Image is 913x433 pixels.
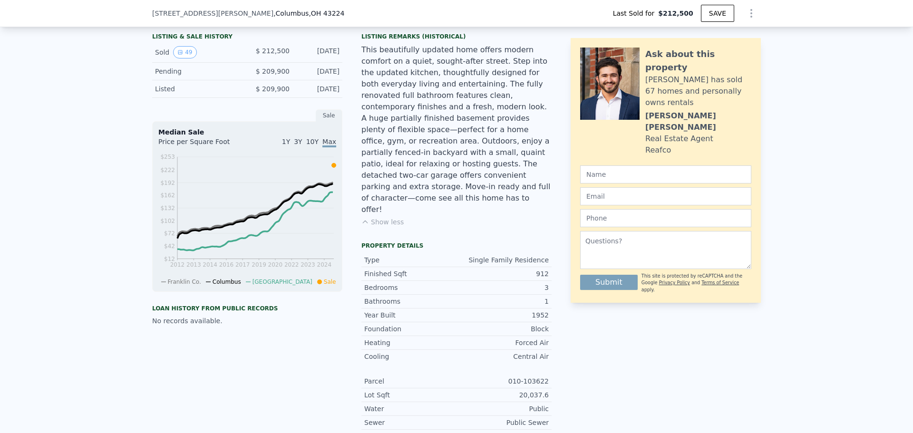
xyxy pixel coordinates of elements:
div: Sale [316,109,342,122]
tspan: $132 [160,205,175,212]
div: Finished Sqft [364,269,456,279]
tspan: $12 [164,256,175,262]
div: Foundation [364,324,456,334]
tspan: 2022 [284,261,299,268]
button: Show Options [742,4,761,23]
div: Heating [364,338,456,347]
span: [GEOGRAPHIC_DATA] [253,279,312,285]
div: Single Family Residence [456,255,549,265]
tspan: 2019 [252,261,266,268]
span: , OH 43224 [309,10,344,17]
div: Type [364,255,456,265]
div: Sewer [364,418,456,427]
div: 1 [456,297,549,306]
div: Lot Sqft [364,390,456,400]
tspan: 2016 [219,261,234,268]
div: [PERSON_NAME] [PERSON_NAME] [645,110,751,133]
tspan: $102 [160,218,175,224]
tspan: $162 [160,192,175,199]
tspan: 2023 [301,261,315,268]
div: This beautifully updated home offers modern comfort on a quiet, sought-after street. Step into th... [361,44,552,215]
span: Last Sold for [613,9,659,18]
input: Phone [580,209,751,227]
div: Cooling [364,352,456,361]
div: No records available. [152,316,342,326]
input: Email [580,187,751,205]
span: $ 209,900 [256,85,290,93]
tspan: 2013 [186,261,201,268]
div: Year Built [364,310,456,320]
div: Sold [155,46,240,58]
button: SAVE [701,5,734,22]
span: Max [322,138,336,147]
span: [STREET_ADDRESS][PERSON_NAME] [152,9,273,18]
div: Ask about this property [645,48,751,74]
div: Loan history from public records [152,305,342,312]
div: Pending [155,67,240,76]
span: $212,500 [658,9,693,18]
span: $ 212,500 [256,47,290,55]
div: Forced Air [456,338,549,347]
div: 010-103622 [456,376,549,386]
div: Listing Remarks (Historical) [361,33,552,40]
div: Property details [361,242,552,250]
a: Privacy Policy [659,280,690,285]
div: 3 [456,283,549,292]
div: Bedrooms [364,283,456,292]
div: Reafco [645,144,671,156]
tspan: 2012 [170,261,185,268]
div: Parcel [364,376,456,386]
button: View historical data [173,46,196,58]
tspan: 2017 [235,261,250,268]
tspan: 2020 [268,261,283,268]
div: [DATE] [297,67,340,76]
span: $ 209,900 [256,67,290,75]
div: 20,037.6 [456,390,549,400]
div: Public [456,404,549,414]
a: Terms of Service [701,280,739,285]
span: Franklin Co. [168,279,201,285]
span: , Columbus [273,9,344,18]
div: [PERSON_NAME] has sold 67 homes and personally owns rentals [645,74,751,108]
tspan: 2024 [317,261,332,268]
div: [DATE] [297,46,340,58]
tspan: $222 [160,167,175,173]
tspan: $253 [160,154,175,160]
div: Listed [155,84,240,94]
div: [DATE] [297,84,340,94]
div: This site is protected by reCAPTCHA and the Google and apply. [641,273,751,293]
input: Name [580,165,751,183]
div: Public Sewer [456,418,549,427]
button: Submit [580,275,638,290]
div: LISTING & SALE HISTORY [152,33,342,42]
span: 3Y [294,138,302,145]
div: Price per Square Foot [158,137,247,152]
span: 10Y [306,138,319,145]
span: Columbus [213,279,241,285]
div: 912 [456,269,549,279]
div: Water [364,404,456,414]
div: Real Estate Agent [645,133,713,144]
tspan: $192 [160,180,175,186]
div: 1952 [456,310,549,320]
tspan: 2014 [203,261,217,268]
div: Bathrooms [364,297,456,306]
span: Sale [324,279,336,285]
div: Median Sale [158,127,336,137]
tspan: $72 [164,230,175,237]
div: Central Air [456,352,549,361]
button: Show less [361,217,404,227]
tspan: $42 [164,243,175,250]
span: 1Y [282,138,290,145]
div: Block [456,324,549,334]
